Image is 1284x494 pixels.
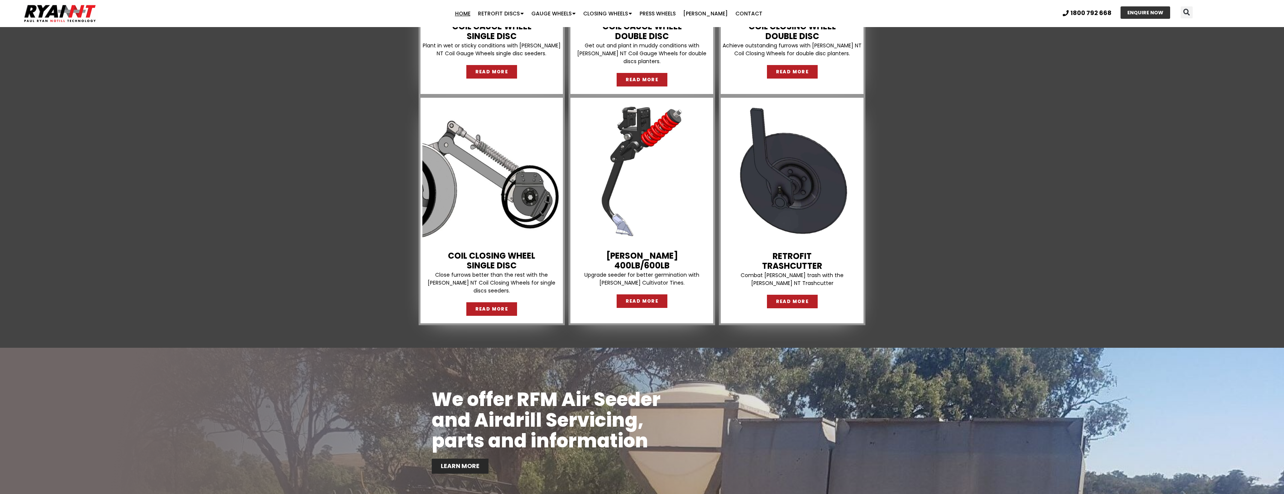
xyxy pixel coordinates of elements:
span: READ MORE [626,299,659,303]
span: READ MORE [776,70,809,74]
a: RetrofitTrashcutter [762,250,822,272]
img: Ryan NT logo [23,2,98,25]
a: READ MORE [767,65,818,79]
span: READ MORE [475,70,508,74]
span: READ MORE [626,77,659,82]
img: Side view of Single Disc closing wheel [422,102,561,241]
a: [PERSON_NAME]400lb/600lb [606,250,678,271]
a: Closing Wheels [579,6,636,21]
a: COIL CLOSING WHEELSINGLE DISC [448,250,535,271]
span: READ MORE [475,307,508,311]
p: Close furrows better than the rest with the [PERSON_NAME] NT Coil Closing Wheels for single discs... [422,271,561,295]
a: READ MORE [767,295,818,308]
a: COIL CLOSING WHEELDOUBLE DISC [749,21,836,42]
span: ENQUIRE NOW [1127,10,1163,15]
a: Contact [732,6,766,21]
p: Combat [PERSON_NAME] trash with the [PERSON_NAME] NT Trashcutter [723,271,862,287]
span: 1800 792 668 [1071,10,1112,16]
img: Retrofit trashcutter speed tiller [723,102,862,241]
a: Coil Gauge WheelDouble Disc [602,21,682,42]
a: READ MORE [617,73,668,86]
nav: Menu [249,6,968,21]
p: Get out and plant in muddy conditions with [PERSON_NAME] NT Coil Gauge Wheels for double discs pl... [572,42,711,65]
a: READ MORE [466,65,517,79]
h2: We offer RFM Air Seeder and Airdrill Servicing, parts and information [432,389,684,451]
a: Home [451,6,474,21]
a: ENQUIRE NOW [1121,6,1170,19]
a: READ MORE [617,294,668,308]
p: Achieve outstanding furrows with [PERSON_NAME] NT Coil Closing Wheels for double disc planters. [723,42,862,58]
p: Plant in wet or sticky conditions with [PERSON_NAME] NT Coil Gauge Wheels single disc seeders. [422,42,561,58]
img: RYAN NT Tyne. Seeder bar [572,102,711,241]
span: READ MORE [776,299,809,304]
span: LEARN MORE [441,463,479,469]
a: [PERSON_NAME] [679,6,732,21]
a: Gauge Wheels [528,6,579,21]
a: Retrofit Discs [474,6,528,21]
a: READ MORE [466,302,517,316]
p: Upgrade seeder for better germination with [PERSON_NAME] Cultivator Tines. [572,271,711,287]
a: Press Wheels [636,6,679,21]
a: 1800 792 668 [1063,10,1112,16]
a: LEARN MORE [432,459,488,474]
div: Search [1181,6,1193,18]
a: Coil Gauge WheelSINGLE DISC [452,21,531,42]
